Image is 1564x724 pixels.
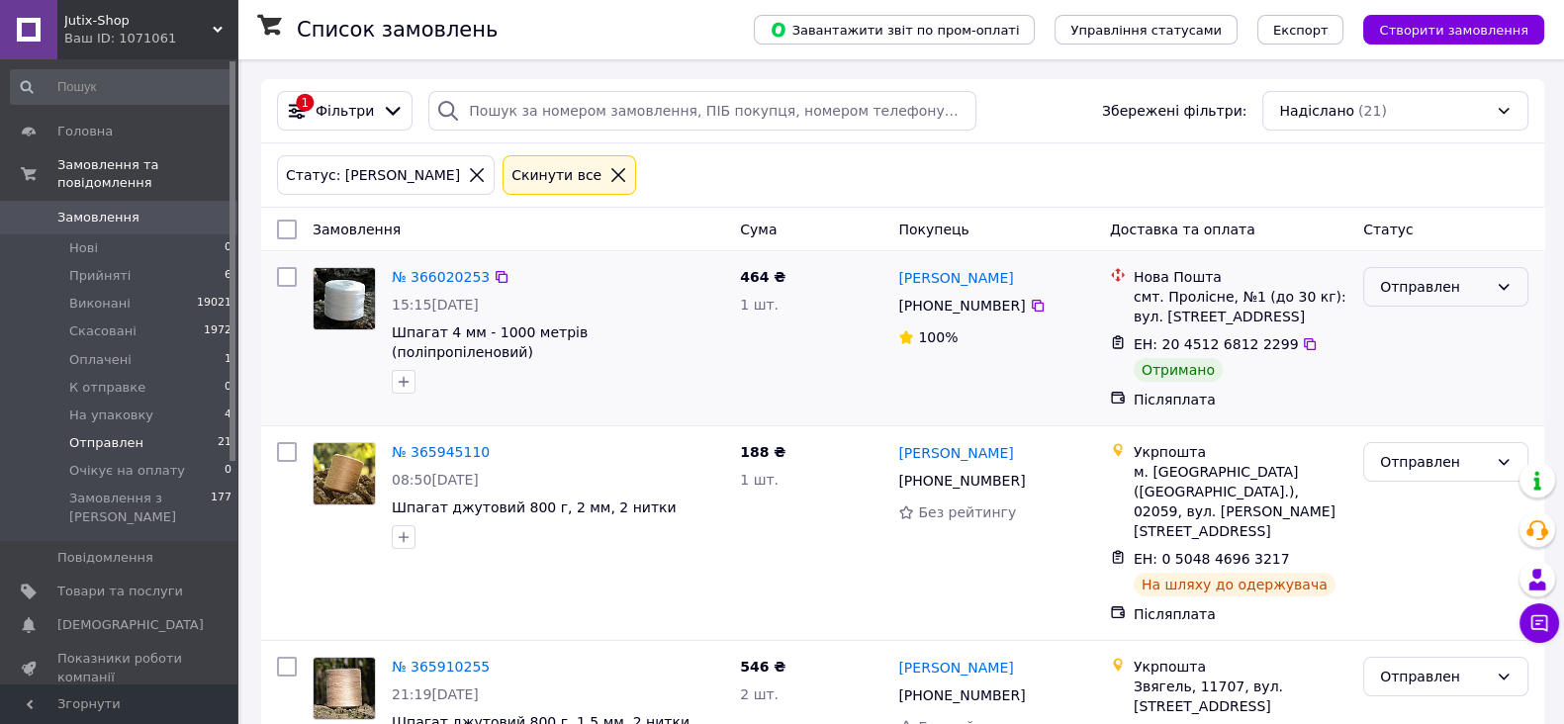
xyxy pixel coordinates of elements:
span: Надіслано [1279,101,1354,121]
span: [DEMOGRAPHIC_DATA] [57,616,204,634]
span: Експорт [1273,23,1329,38]
div: Нова Пошта [1134,267,1347,287]
div: [PHONE_NUMBER] [894,681,1029,709]
span: Cума [740,222,777,237]
span: Збережені фільтри: [1102,101,1246,121]
a: Шпагат джутовий 800 г, 2 мм, 2 нитки [392,499,677,515]
span: Скасовані [69,322,137,340]
span: Покупець [898,222,968,237]
div: Отправлен [1380,666,1488,687]
div: Отправлен [1380,276,1488,298]
span: 464 ₴ [740,269,785,285]
a: Фото товару [313,657,376,720]
span: Очікує на оплату [69,462,185,480]
span: 188 ₴ [740,444,785,460]
a: Фото товару [313,442,376,505]
a: [PERSON_NAME] [898,268,1013,288]
span: 546 ₴ [740,659,785,675]
span: Замовлення [57,209,139,226]
button: Створити замовлення [1363,15,1544,45]
div: Отправлен [1380,451,1488,473]
span: Завантажити звіт по пром-оплаті [770,21,1019,39]
span: Показники роботи компанії [57,650,183,685]
img: Фото товару [314,268,375,329]
span: Замовлення з [PERSON_NAME] [69,490,211,525]
span: 21 [218,434,231,452]
div: Статус: [PERSON_NAME] [282,164,464,186]
div: Післяплата [1134,604,1347,624]
a: Створити замовлення [1343,21,1544,37]
span: 177 [211,490,231,525]
div: Укрпошта [1134,657,1347,677]
span: Замовлення [313,222,401,237]
input: Пошук за номером замовлення, ПІБ покупця, номером телефону, Email, номером накладної [428,91,975,131]
a: № 366020253 [392,269,490,285]
button: Експорт [1257,15,1344,45]
img: Фото товару [314,658,375,719]
span: 100% [918,329,958,345]
input: Пошук [10,69,233,105]
span: 6 [225,267,231,285]
div: смт. Пролісне, №1 (до 30 кг): вул. [STREET_ADDRESS] [1134,287,1347,326]
span: Замовлення та повідомлення [57,156,237,192]
h1: Список замовлень [297,18,498,42]
div: м. [GEOGRAPHIC_DATA] ([GEOGRAPHIC_DATA].), 02059, вул. [PERSON_NAME][STREET_ADDRESS] [1134,462,1347,541]
span: 0 [225,379,231,397]
div: [PHONE_NUMBER] [894,467,1029,495]
span: ЕН: 20 4512 6812 2299 [1134,336,1299,352]
span: Управління статусами [1070,23,1222,38]
button: Управління статусами [1055,15,1238,45]
span: 0 [225,239,231,257]
button: Завантажити звіт по пром-оплаті [754,15,1035,45]
span: 1 [225,351,231,369]
span: 21:19[DATE] [392,686,479,702]
span: 0 [225,462,231,480]
span: 1 шт. [740,472,779,488]
span: Товари та послуги [57,583,183,600]
span: Головна [57,123,113,140]
span: Отправлен [69,434,143,452]
span: ЕН: 0 5048 4696 3217 [1134,551,1290,567]
span: К отправке [69,379,145,397]
span: 19021 [197,295,231,313]
span: 1 шт. [740,297,779,313]
a: Фото товару [313,267,376,330]
span: На упаковку [69,407,153,424]
div: Отримано [1134,358,1223,382]
div: На шляху до одержувача [1134,573,1335,596]
img: Фото товару [314,443,375,504]
a: № 365945110 [392,444,490,460]
div: Звягель, 11707, вул. [STREET_ADDRESS] [1134,677,1347,716]
span: 4 [225,407,231,424]
div: Укрпошта [1134,442,1347,462]
span: 1972 [204,322,231,340]
span: Без рейтингу [918,504,1016,520]
a: № 365910255 [392,659,490,675]
span: Jutix-Shop [64,12,213,30]
span: Фільтри [316,101,374,121]
a: [PERSON_NAME] [898,443,1013,463]
div: Ваш ID: 1071061 [64,30,237,47]
span: Виконані [69,295,131,313]
span: 08:50[DATE] [392,472,479,488]
span: Створити замовлення [1379,23,1528,38]
span: Повідомлення [57,549,153,567]
span: 15:15[DATE] [392,297,479,313]
a: [PERSON_NAME] [898,658,1013,678]
span: Прийняті [69,267,131,285]
div: [PHONE_NUMBER] [894,292,1029,319]
div: Cкинути все [507,164,605,186]
a: Шпагат 4 мм - 1000 метрів (поліпропіленовий) [392,324,588,360]
span: 2 шт. [740,686,779,702]
span: (21) [1358,103,1387,119]
span: Статус [1363,222,1414,237]
span: Нові [69,239,98,257]
button: Чат з покупцем [1519,603,1559,643]
div: Післяплата [1134,390,1347,409]
span: Оплачені [69,351,132,369]
span: Доставка та оплата [1110,222,1255,237]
